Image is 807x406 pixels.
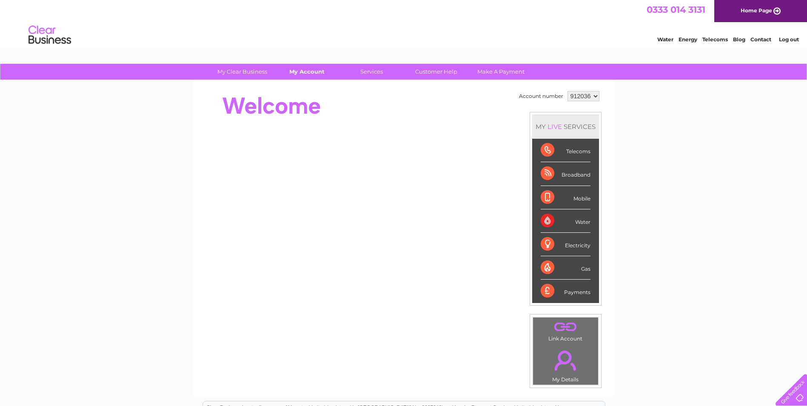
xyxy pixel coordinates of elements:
a: My Account [272,64,342,80]
a: Make A Payment [466,64,536,80]
a: . [535,346,596,375]
div: MY SERVICES [532,114,599,139]
a: Energy [679,36,697,43]
img: logo.png [28,22,71,48]
div: Broadband [541,162,590,186]
div: Electricity [541,233,590,256]
div: Telecoms [541,139,590,162]
a: Water [657,36,673,43]
div: Mobile [541,186,590,209]
a: Contact [750,36,771,43]
div: LIVE [546,123,564,131]
div: Water [541,209,590,233]
a: Blog [733,36,745,43]
a: Services [336,64,407,80]
td: My Details [533,343,599,385]
div: Gas [541,256,590,280]
a: My Clear Business [207,64,277,80]
td: Account number [517,89,565,103]
a: Customer Help [401,64,471,80]
td: Link Account [533,317,599,344]
a: 0333 014 3131 [647,4,705,15]
a: Log out [779,36,799,43]
div: Payments [541,280,590,303]
div: Clear Business is a trading name of Verastar Limited (registered in [GEOGRAPHIC_DATA] No. 3667643... [203,5,605,41]
a: Telecoms [702,36,728,43]
a: . [535,320,596,335]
